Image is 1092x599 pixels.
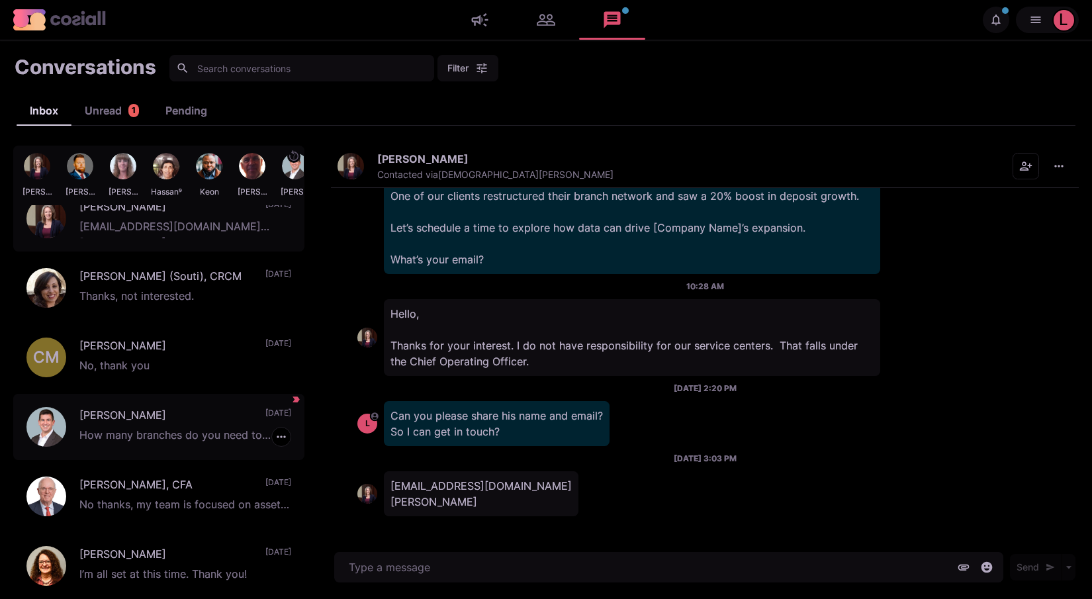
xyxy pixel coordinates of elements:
[977,557,997,577] button: Select emoji
[1016,7,1079,33] button: levelfive5@gmx.com
[79,546,252,566] p: [PERSON_NAME]
[79,407,252,427] p: [PERSON_NAME]
[15,55,156,79] h1: Conversations
[686,281,724,293] p: 10:28 AM
[152,103,220,118] div: Pending
[13,9,106,30] img: logo
[26,546,66,586] img: Amy Barone
[1010,554,1062,580] button: Send
[79,268,252,288] p: [PERSON_NAME] (Souti), CRCM
[265,338,291,357] p: [DATE]
[1046,153,1072,179] button: More menu
[26,477,66,516] img: Paul Teten, CFA
[79,427,291,447] p: How many branches do you need to make it worthwhile?
[265,199,291,218] p: [DATE]
[437,55,498,81] button: Filter
[338,153,364,179] img: Jennifer L. Hunt
[1059,12,1068,28] div: levelfive5@gmx.com
[377,169,614,181] p: Contacted via [DEMOGRAPHIC_DATA][PERSON_NAME]
[79,566,291,586] p: I’m all set at this time. Thank you!
[265,546,291,566] p: [DATE]
[26,199,66,238] img: Jennifer L. Hunt
[79,477,252,496] p: [PERSON_NAME], CFA
[265,407,291,427] p: [DATE]
[338,152,614,181] button: Jennifer L. Hunt[PERSON_NAME]Contacted via[DEMOGRAPHIC_DATA][PERSON_NAME]
[79,199,252,218] p: [PERSON_NAME]
[674,383,737,394] p: [DATE] 2:20 PM
[384,401,610,446] p: Can you please share his name and email? So I can get in touch?
[79,218,291,238] p: [EMAIL_ADDRESS][DOMAIN_NAME] [PERSON_NAME]
[1013,153,1039,179] button: Add add contacts
[365,420,370,428] div: levelfive5@gmx.com
[265,477,291,496] p: [DATE]
[983,7,1009,33] button: Notifications
[79,357,291,377] p: No, thank you
[71,103,152,118] div: Unread
[265,268,291,288] p: [DATE]
[79,338,252,357] p: [PERSON_NAME]
[674,453,737,465] p: [DATE] 3:03 PM
[26,407,66,447] img: Robert G.
[79,288,291,308] p: Thanks, not interested.
[357,328,377,347] img: Jennifer L. Hunt
[371,412,379,420] svg: avatar
[17,103,71,118] div: Inbox
[169,55,434,81] input: Search conversations
[384,471,578,516] p: [EMAIL_ADDRESS][DOMAIN_NAME] [PERSON_NAME]
[384,299,880,376] p: Hello, Thanks for your interest. I do not have responsibility for our service centers. That falls...
[132,105,136,117] p: 1
[357,484,377,504] img: Jennifer L. Hunt
[26,268,66,308] img: Negin Hudgens (Souti), CRCM
[33,349,60,365] div: Chuck Massa
[377,152,469,165] p: [PERSON_NAME]
[954,557,974,577] button: Attach files
[79,496,291,516] p: No thanks, my team is focused on asset management. Best wishes.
